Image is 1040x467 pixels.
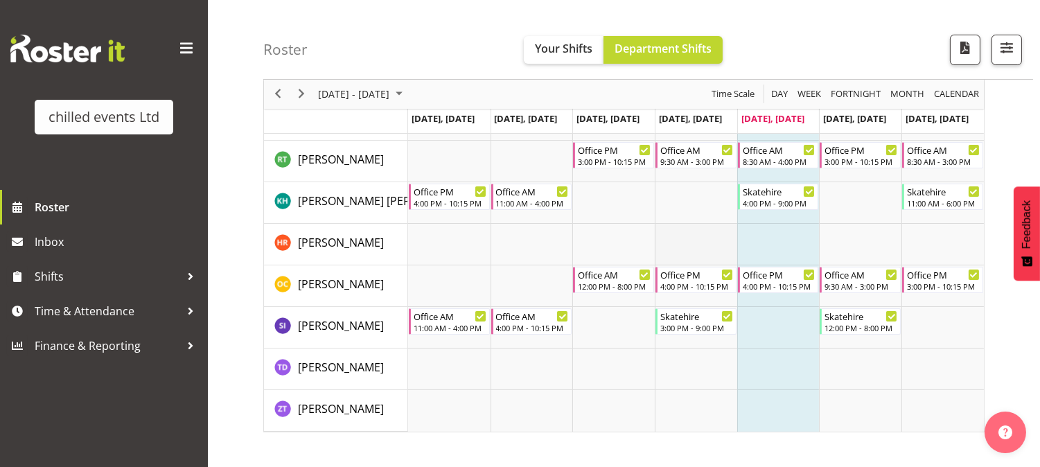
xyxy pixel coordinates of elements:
td: Francesc Fernandez resource [264,224,408,265]
div: 12:00 PM - 8:00 PM [578,281,651,292]
span: Your Shifts [535,41,592,56]
div: Ija Romeyer"s event - Office AM Begin From Saturday, September 20, 2025 at 9:30:00 AM GMT+12:00 E... [820,267,901,293]
span: [PERSON_NAME] [298,235,384,250]
span: Week [796,86,822,103]
div: 4:00 PM - 10:15 PM [743,281,816,292]
button: Fortnight [829,86,883,103]
button: September 2025 [316,86,409,103]
div: Office PM [660,267,733,281]
button: Next [292,86,311,103]
span: [PERSON_NAME] [298,360,384,375]
span: [DATE] - [DATE] [317,86,391,103]
table: Timeline Week of September 19, 2025 [408,58,984,432]
span: Month [889,86,926,103]
div: 12:00 PM - 8:00 PM [825,322,897,333]
div: 8:30 AM - 4:00 PM [743,156,816,167]
span: [DATE], [DATE] [495,112,558,125]
div: Office AM [825,267,897,281]
td: Casey Johnson resource [264,141,408,182]
div: Ija Romeyer"s event - Office PM Begin From Thursday, September 18, 2025 at 4:00:00 PM GMT+12:00 E... [655,267,737,293]
div: Casey Johnson"s event - Office AM Begin From Sunday, September 21, 2025 at 8:30:00 AM GMT+12:00 E... [902,142,983,168]
div: Jahvis Wise"s event - Skatehire Begin From Thursday, September 18, 2025 at 3:00:00 PM GMT+12:00 E... [655,308,737,335]
div: 3:00 PM - 10:15 PM [825,156,897,167]
div: Office PM [907,267,980,281]
div: Ija Romeyer"s event - Office PM Begin From Friday, September 19, 2025 at 4:00:00 PM GMT+12:00 End... [738,267,819,293]
div: 9:30 AM - 3:00 PM [825,281,897,292]
div: Office AM [743,143,816,157]
div: Skatehire [825,309,897,323]
span: [DATE], [DATE] [906,112,969,125]
span: Time & Attendance [35,301,180,321]
span: Fortnight [829,86,882,103]
button: Time Scale [710,86,757,103]
div: Connor Meldrum"s event - Office PM Begin From Monday, September 15, 2025 at 4:00:00 PM GMT+12:00 ... [409,184,490,210]
a: [PERSON_NAME] [298,400,384,417]
button: Month [932,86,982,103]
button: Previous [269,86,288,103]
div: Casey Johnson"s event - Office PM Begin From Wednesday, September 17, 2025 at 3:00:00 PM GMT+12:0... [573,142,654,168]
img: Rosterit website logo [10,35,125,62]
div: Timeline Week of September 19, 2025 [263,1,985,432]
div: Jahvis Wise"s event - Office AM Begin From Monday, September 15, 2025 at 11:00:00 AM GMT+12:00 En... [409,308,490,335]
span: Finance & Reporting [35,335,180,356]
a: [PERSON_NAME] [298,234,384,251]
div: Casey Johnson"s event - Office PM Begin From Saturday, September 20, 2025 at 3:00:00 PM GMT+12:00... [820,142,901,168]
div: Office AM [660,143,733,157]
div: Connor Meldrum"s event - Office AM Begin From Tuesday, September 16, 2025 at 11:00:00 AM GMT+12:0... [491,184,572,210]
div: Office AM [578,267,651,281]
button: Timeline Week [795,86,824,103]
div: Office AM [496,184,569,198]
h4: Roster [263,42,308,58]
span: Roster [35,197,201,218]
a: [PERSON_NAME] [PERSON_NAME] [298,193,473,209]
div: Office AM [414,309,486,323]
div: Jahvis Wise"s event - Office AM Begin From Tuesday, September 16, 2025 at 4:00:00 PM GMT+12:00 En... [491,308,572,335]
div: previous period [266,80,290,109]
span: calendar [933,86,980,103]
div: 9:30 AM - 3:00 PM [660,156,733,167]
td: Thomas Denzel resource [264,349,408,390]
div: 11:00 AM - 6:00 PM [907,197,980,209]
span: [DATE], [DATE] [823,112,886,125]
div: Office PM [743,267,816,281]
span: [DATE], [DATE] [412,112,475,125]
div: Skatehire [743,184,816,198]
span: Shifts [35,266,180,287]
span: Day [770,86,789,103]
button: Your Shifts [524,36,603,64]
div: Casey Johnson"s event - Office AM Begin From Thursday, September 18, 2025 at 9:30:00 AM GMT+12:00... [655,142,737,168]
span: [PERSON_NAME] [298,276,384,292]
div: 3:00 PM - 10:15 PM [578,156,651,167]
span: Department Shifts [615,41,712,56]
div: 3:00 PM - 9:00 PM [660,322,733,333]
span: Time Scale [710,86,756,103]
td: Connor Meldrum resource [264,182,408,224]
div: 4:00 PM - 10:15 PM [660,281,733,292]
div: Ija Romeyer"s event - Office PM Begin From Sunday, September 21, 2025 at 3:00:00 PM GMT+12:00 End... [902,267,983,293]
div: Office AM [496,309,569,323]
td: Jahvis Wise resource [264,307,408,349]
span: [PERSON_NAME] [298,152,384,167]
a: [PERSON_NAME] [298,151,384,168]
span: Inbox [35,231,201,252]
div: Office PM [825,143,897,157]
div: Connor Meldrum"s event - Skatehire Begin From Sunday, September 21, 2025 at 11:00:00 AM GMT+12:00... [902,184,983,210]
span: [DATE], [DATE] [576,112,640,125]
span: Feedback [1021,200,1033,249]
div: Jahvis Wise"s event - Skatehire Begin From Saturday, September 20, 2025 at 12:00:00 PM GMT+12:00 ... [820,308,901,335]
span: [DATE], [DATE] [659,112,722,125]
span: [PERSON_NAME] [298,318,384,333]
div: Office AM [907,143,980,157]
div: 4:00 PM - 9:00 PM [743,197,816,209]
div: 11:00 AM - 4:00 PM [414,322,486,333]
button: Filter Shifts [991,35,1022,65]
div: Ija Romeyer"s event - Office AM Begin From Wednesday, September 17, 2025 at 12:00:00 PM GMT+12:00... [573,267,654,293]
div: Office PM [414,184,486,198]
div: Office PM [578,143,651,157]
td: zak tapling resource [264,390,408,432]
img: help-xxl-2.png [998,425,1012,439]
div: 11:00 AM - 4:00 PM [496,197,569,209]
div: chilled events Ltd [49,107,159,127]
div: next period [290,80,313,109]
